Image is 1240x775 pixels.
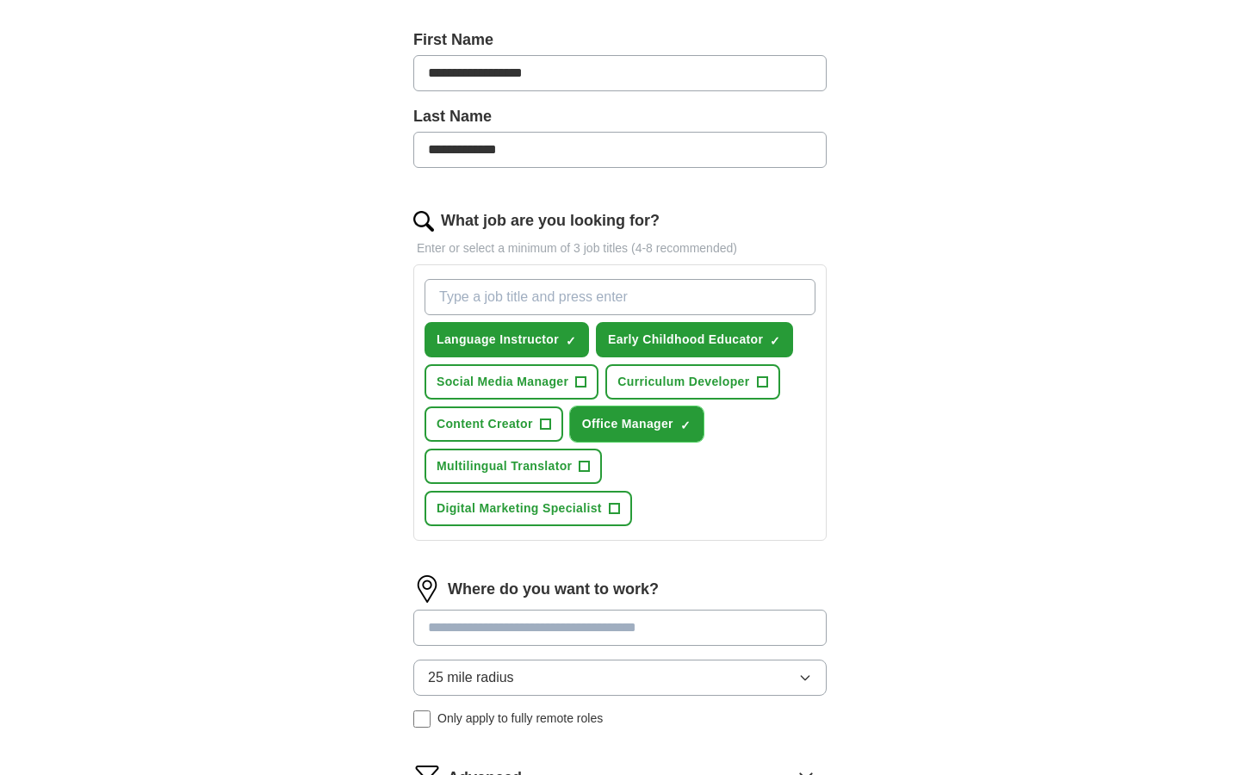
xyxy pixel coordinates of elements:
img: location.png [413,575,441,603]
span: Language Instructor [437,331,559,349]
button: Office Manager✓ [570,406,704,442]
span: ✓ [680,418,691,432]
span: Only apply to fully remote roles [437,710,603,728]
label: Where do you want to work? [448,578,659,601]
input: Only apply to fully remote roles [413,710,431,728]
button: Early Childhood Educator✓ [596,322,793,357]
span: Office Manager [582,415,673,433]
img: search.png [413,211,434,232]
span: ✓ [566,334,576,348]
span: Content Creator [437,415,533,433]
button: Language Instructor✓ [425,322,589,357]
label: Last Name [413,105,827,128]
span: Digital Marketing Specialist [437,499,602,518]
p: Enter or select a minimum of 3 job titles (4-8 recommended) [413,239,827,257]
span: Social Media Manager [437,373,568,391]
button: Multilingual Translator [425,449,602,484]
button: 25 mile radius [413,660,827,696]
label: What job are you looking for? [441,209,660,232]
button: Curriculum Developer [605,364,779,400]
button: Digital Marketing Specialist [425,491,632,526]
span: Early Childhood Educator [608,331,763,349]
input: Type a job title and press enter [425,279,815,315]
span: ✓ [770,334,780,348]
span: Multilingual Translator [437,457,572,475]
label: First Name [413,28,827,52]
button: Content Creator [425,406,563,442]
button: Social Media Manager [425,364,598,400]
span: Curriculum Developer [617,373,749,391]
span: 25 mile radius [428,667,514,688]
